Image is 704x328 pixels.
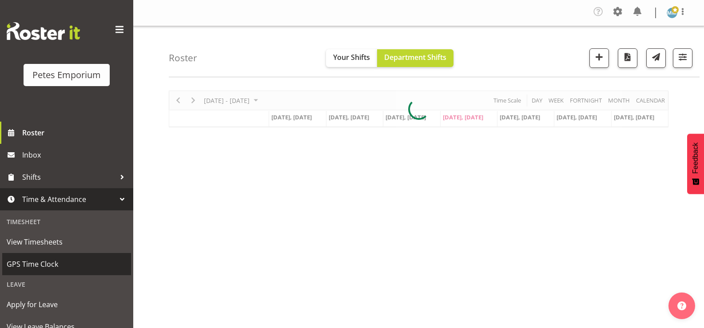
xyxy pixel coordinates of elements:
[2,213,131,231] div: Timesheet
[589,48,609,68] button: Add a new shift
[667,8,677,18] img: mandy-mosley3858.jpg
[646,48,666,68] button: Send a list of all shifts for the selected filtered period to all rostered employees.
[32,68,101,82] div: Petes Emporium
[677,301,686,310] img: help-xxl-2.png
[377,49,453,67] button: Department Shifts
[7,22,80,40] img: Rosterit website logo
[22,170,115,184] span: Shifts
[2,253,131,275] a: GPS Time Clock
[384,52,446,62] span: Department Shifts
[2,275,131,293] div: Leave
[7,298,127,311] span: Apply for Leave
[22,193,115,206] span: Time & Attendance
[7,235,127,249] span: View Timesheets
[326,49,377,67] button: Your Shifts
[169,53,197,63] h4: Roster
[22,126,129,139] span: Roster
[333,52,370,62] span: Your Shifts
[2,293,131,316] a: Apply for Leave
[2,231,131,253] a: View Timesheets
[692,142,700,174] span: Feedback
[618,48,637,68] button: Download a PDF of the roster according to the set date range.
[687,134,704,194] button: Feedback - Show survey
[673,48,692,68] button: Filter Shifts
[7,257,127,271] span: GPS Time Clock
[22,148,129,162] span: Inbox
